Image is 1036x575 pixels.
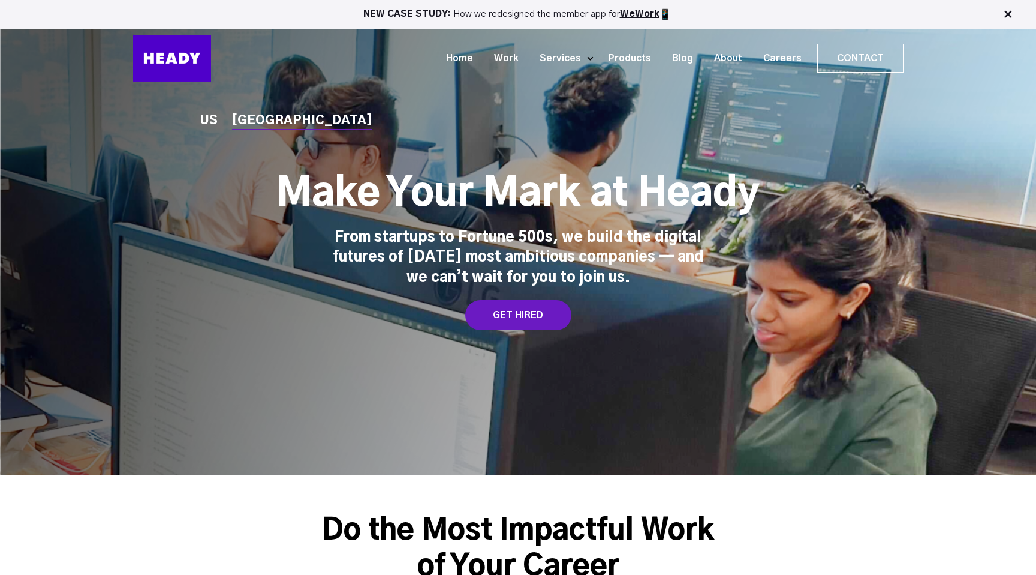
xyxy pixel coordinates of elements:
strong: NEW CASE STUDY: [363,10,453,19]
img: app emoji [659,8,671,20]
a: US [200,115,218,127]
h1: Make Your Mark at Heady [276,170,760,218]
a: Work [479,47,525,70]
div: From startups to Fortune 500s, we build the digital futures of [DATE] most ambitious companies — ... [332,228,704,289]
a: Careers [748,47,808,70]
a: About [699,47,748,70]
a: GET HIRED [465,300,571,330]
a: Products [593,47,657,70]
div: Navigation Menu [223,44,904,73]
a: [GEOGRAPHIC_DATA] [232,115,372,127]
a: Services [525,47,587,70]
p: How we redesigned the member app for [5,8,1031,20]
a: Blog [657,47,699,70]
a: Home [431,47,479,70]
img: Close Bar [1002,8,1014,20]
a: Contact [818,44,903,72]
img: Heady_Logo_Web-01 (1) [133,35,211,82]
a: WeWork [620,10,659,19]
